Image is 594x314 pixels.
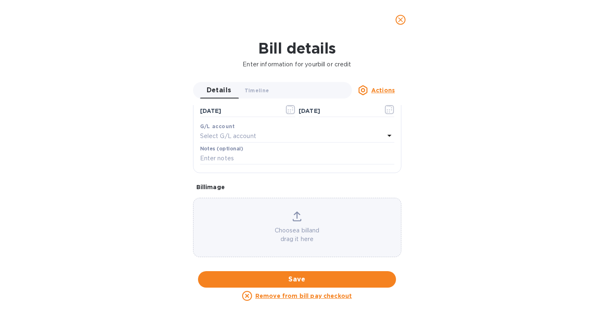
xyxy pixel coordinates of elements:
[200,146,243,151] label: Notes (optional)
[200,123,235,129] b: G/L account
[299,105,377,117] input: Due date
[7,60,587,69] p: Enter information for your bill or credit
[200,105,278,117] input: Select date
[255,293,352,299] u: Remove from bill pay checkout
[193,226,401,244] p: Choose a bill and drag it here
[7,40,587,57] h1: Bill details
[371,87,395,94] u: Actions
[200,152,394,165] input: Enter notes
[245,86,269,95] span: Timeline
[200,132,256,141] p: Select G/L account
[198,271,396,288] button: Save
[391,10,410,30] button: close
[196,183,398,191] p: Bill image
[207,84,231,96] span: Details
[205,274,389,284] span: Save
